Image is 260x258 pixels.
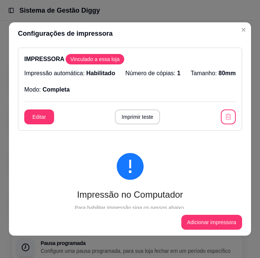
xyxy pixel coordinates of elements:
[30,204,230,212] div: Para habilitar impressão siga os passos abaixo.
[117,153,144,180] span: exclamation-circle
[191,69,236,78] p: Tamanho:
[181,215,242,230] button: Adicionar impressora
[177,70,181,76] span: 1
[115,109,160,124] button: Imprimir teste
[30,189,230,201] div: Impressão no Computador
[24,109,54,124] button: Editar
[125,69,181,78] p: Número de cópias:
[219,70,236,76] span: 80mm
[43,86,70,93] span: Completa
[86,70,115,76] span: Habilitado
[24,54,236,64] p: IMPRESSORA
[24,85,70,94] p: Modo:
[238,24,250,36] button: Close
[9,22,251,45] header: Configurações de impressora
[24,69,115,78] p: Impressão automática:
[67,55,122,63] span: Vinculado a essa loja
